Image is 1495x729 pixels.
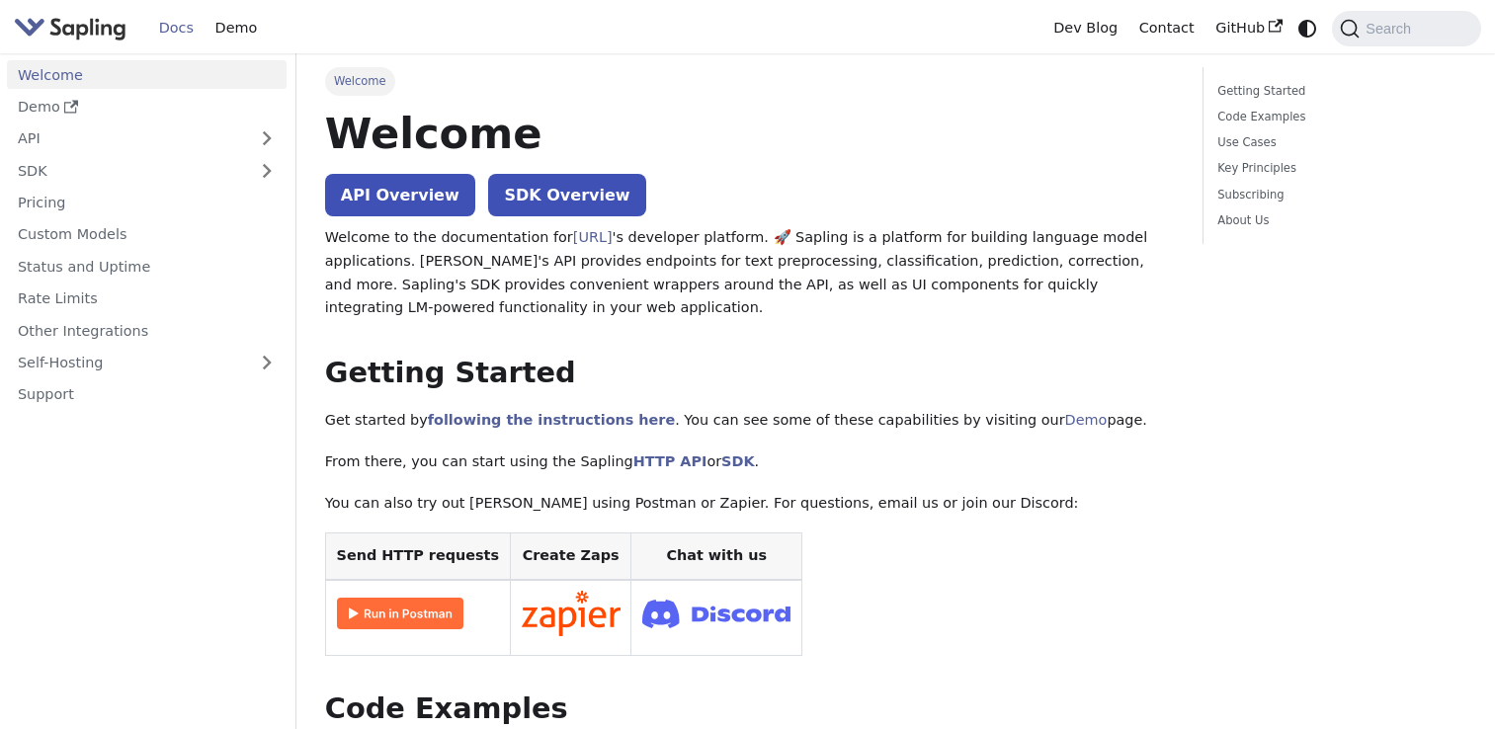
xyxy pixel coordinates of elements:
button: Search (Command+K) [1332,11,1480,46]
a: Subscribing [1217,186,1459,204]
a: Code Examples [1217,108,1459,126]
a: API Overview [325,174,475,216]
img: Join Discord [642,594,790,634]
p: You can also try out [PERSON_NAME] using Postman or Zapier. For questions, email us or join our D... [325,492,1174,516]
a: Dev Blog [1042,13,1127,43]
img: Connect in Zapier [522,591,621,636]
a: Demo [205,13,268,43]
a: Other Integrations [7,316,287,345]
a: SDK [721,453,754,469]
a: Demo [7,93,287,121]
a: HTTP API [633,453,707,469]
nav: Breadcrumbs [325,67,1174,95]
h1: Welcome [325,107,1174,160]
a: Custom Models [7,220,287,249]
a: Pricing [7,189,287,217]
a: Getting Started [1217,82,1459,101]
a: SDK Overview [488,174,645,216]
a: API [7,124,247,153]
a: Self-Hosting [7,349,287,377]
a: Status and Uptime [7,252,287,281]
a: [URL] [573,229,613,245]
span: Welcome [325,67,395,95]
a: Docs [148,13,205,43]
img: Run in Postman [337,598,463,629]
a: following the instructions here [428,412,675,428]
th: Send HTTP requests [325,533,510,580]
button: Expand sidebar category 'SDK' [247,156,287,185]
h2: Getting Started [325,356,1174,391]
span: Search [1360,21,1423,37]
p: Welcome to the documentation for 's developer platform. 🚀 Sapling is a platform for building lang... [325,226,1174,320]
a: Rate Limits [7,284,287,313]
p: Get started by . You can see some of these capabilities by visiting our page. [325,409,1174,433]
a: About Us [1217,211,1459,230]
a: Sapling.aiSapling.ai [14,14,133,42]
th: Chat with us [631,533,802,580]
button: Switch between dark and light mode (currently system mode) [1293,14,1322,42]
a: SDK [7,156,247,185]
a: GitHub [1204,13,1292,43]
a: Key Principles [1217,159,1459,178]
h2: Code Examples [325,691,1174,727]
a: Use Cases [1217,133,1459,152]
th: Create Zaps [510,533,631,580]
a: Support [7,380,287,409]
img: Sapling.ai [14,14,126,42]
a: Demo [1065,412,1108,428]
a: Welcome [7,60,287,89]
a: Contact [1128,13,1205,43]
p: From there, you can start using the Sapling or . [325,450,1174,474]
button: Expand sidebar category 'API' [247,124,287,153]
